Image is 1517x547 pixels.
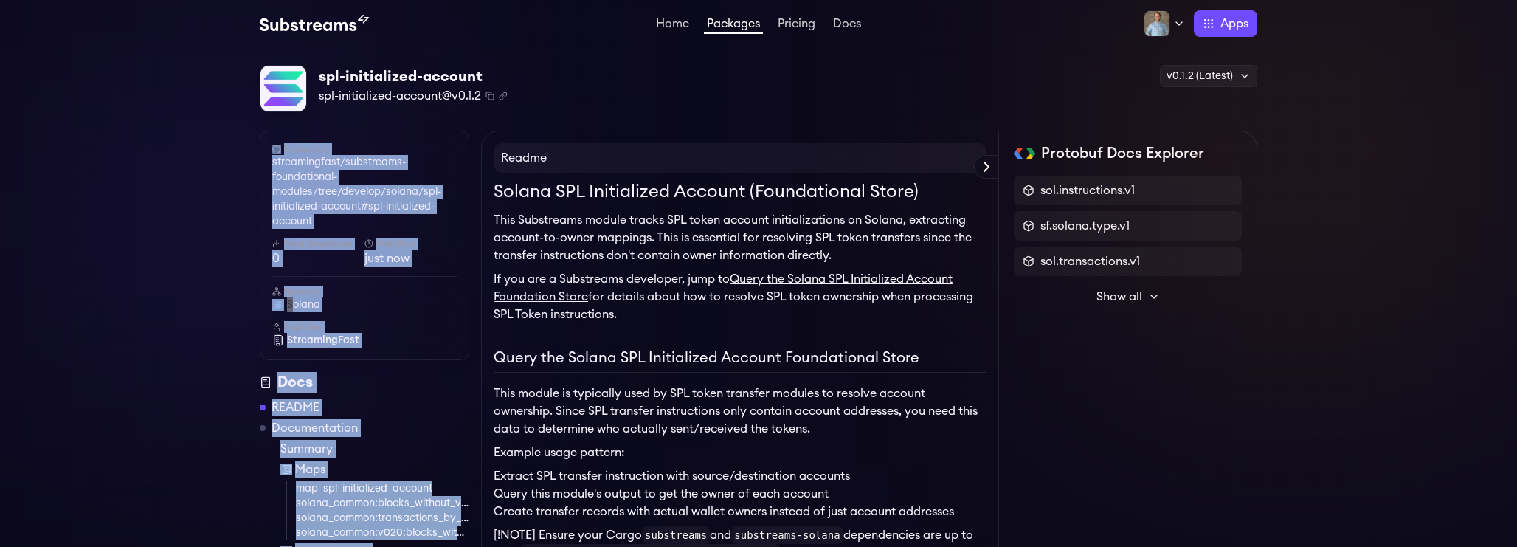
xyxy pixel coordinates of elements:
[272,155,457,229] a: streamingfast/substreams-foundational-modules/tree/develop/solana/spl-initialized-account#spl-ini...
[272,321,457,333] h6: Publisher
[272,286,457,297] h6: Network
[296,526,469,540] a: solana_common:v020:blocks_without_votes
[260,372,469,393] div: Docs
[704,18,763,34] a: Packages
[364,238,457,250] h6: Published
[287,333,359,348] span: StreamingFast
[485,92,494,100] button: Copy package name and version
[287,297,320,312] span: solana
[494,211,986,264] p: This Substreams module tracks SPL token account initializations on Solana, extracting account-to-...
[494,347,986,373] h2: Query the Solana SPL Initialized Account Foundational Store
[280,440,469,458] a: Summary
[494,503,986,520] li: Create transfer records with actual wallet owners instead of just account addresses
[296,496,469,511] a: solana_common:blocks_without_votes
[1041,143,1204,164] h2: Protobuf Docs Explorer
[272,297,457,312] a: solana
[1040,182,1135,199] span: sol.instructions.v1
[642,526,710,544] code: substreams
[272,299,284,311] img: solana
[319,87,481,105] span: spl-initialized-account@v0.1.2
[280,461,469,478] a: Maps
[499,92,508,100] button: Copy .spkg link to clipboard
[494,143,986,173] h4: Readme
[364,250,457,267] span: just now
[1220,15,1248,32] span: Apps
[494,444,986,461] p: Example usage pattern:
[272,143,457,155] h6: Repository
[494,485,986,503] li: Query this module's output to get the owner of each account
[731,526,843,544] code: substreams-solana
[494,467,986,485] li: Extract SPL transfer instruction with source/destination accounts
[775,18,818,32] a: Pricing
[272,238,364,250] h6: Total Downloads
[1040,252,1140,270] span: sol.transactions.v1
[1144,10,1170,37] img: Profile
[653,18,692,32] a: Home
[1014,282,1242,312] button: Show all
[494,270,986,323] p: If you are a Substreams developer, jump to for details about how to resolve SPL token ownership w...
[1014,148,1035,159] img: Protobuf
[296,481,469,496] a: map_spl_initialized_account
[1160,65,1257,87] div: v0.1.2 (Latest)
[272,419,358,437] a: Documentation
[260,15,369,32] img: Substream's logo
[280,464,292,475] img: Map icon
[830,18,864,32] a: Docs
[494,179,986,205] h1: Solana SPL Initialized Account (Foundational Store)
[494,385,986,438] p: This module is typically used by SPL token transfer modules to resolve account ownership. Since S...
[260,66,306,111] img: Package Logo
[319,66,508,87] div: spl-initialized-account
[1096,288,1142,306] span: Show all
[272,145,281,154] img: github
[272,250,364,267] span: 0
[1040,217,1130,235] span: sf.solana.type.v1
[296,511,469,526] a: solana_common:transactions_by_programid_without_votes
[272,399,319,416] a: README
[272,333,457,348] a: StreamingFast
